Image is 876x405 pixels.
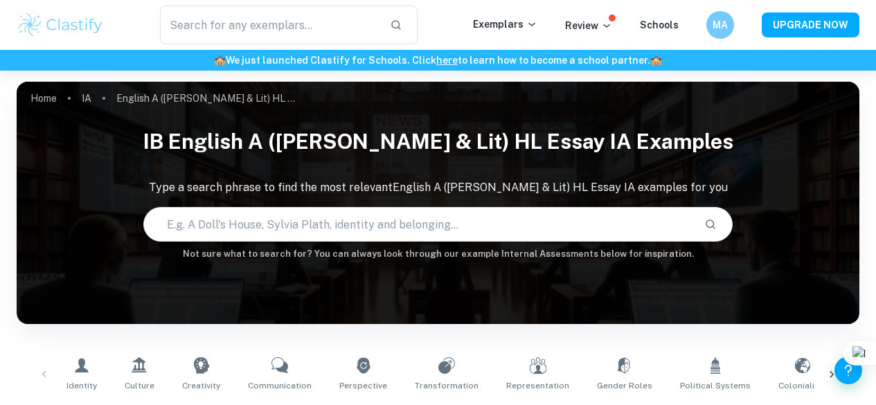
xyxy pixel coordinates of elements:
span: Creativity [182,379,220,392]
span: Colonialism [778,379,827,392]
span: Perspective [339,379,387,392]
input: E.g. A Doll's House, Sylvia Plath, identity and belonging... [144,205,694,244]
h6: We just launched Clastify for Schools. Click to learn how to become a school partner. [3,53,873,68]
span: 🏫 [650,55,662,66]
a: here [436,55,458,66]
img: Clastify logo [17,11,105,39]
p: Exemplars [473,17,537,32]
span: Transformation [415,379,479,392]
span: 🏫 [214,55,226,66]
button: UPGRADE NOW [762,12,859,37]
a: IA [82,89,91,108]
span: Gender Roles [597,379,652,392]
span: Identity [66,379,97,392]
button: MA [706,11,734,39]
span: Communication [248,379,312,392]
h6: MA [713,17,728,33]
h6: Not sure what to search for? You can always look through our example Internal Assessments below f... [17,247,859,261]
span: Political Systems [680,379,751,392]
p: Type a search phrase to find the most relevant English A ([PERSON_NAME] & Lit) HL Essay IA exampl... [17,179,859,196]
a: Schools [640,19,679,30]
button: Help and Feedback [834,357,862,384]
span: Culture [125,379,154,392]
p: English A ([PERSON_NAME] & Lit) HL Essay [116,91,296,106]
a: Home [30,89,57,108]
button: Search [699,213,722,236]
p: Review [565,18,612,33]
span: Representation [506,379,569,392]
h1: IB English A ([PERSON_NAME] & Lit) HL Essay IA examples [17,120,859,163]
input: Search for any exemplars... [160,6,379,44]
